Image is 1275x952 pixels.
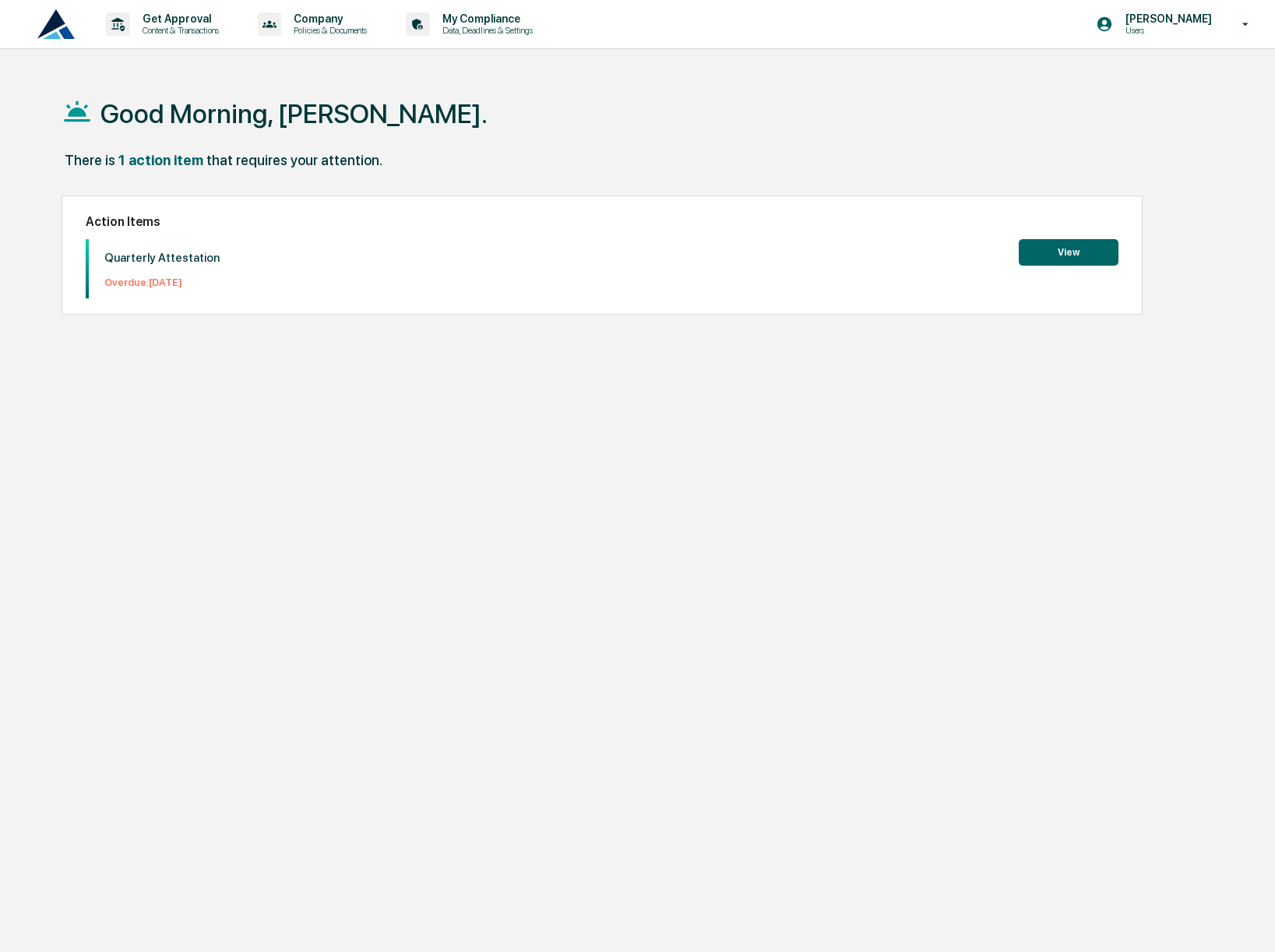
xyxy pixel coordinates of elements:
p: My Compliance [430,12,541,25]
p: Content & Transactions [130,25,227,36]
p: Get Approval [130,12,227,25]
p: Policies & Documents [281,25,375,36]
p: Company [281,12,375,25]
div: There is [65,152,115,168]
p: Users [1113,25,1220,36]
h1: Good Morning, [PERSON_NAME]. [100,98,488,129]
img: logo [37,9,75,39]
p: [PERSON_NAME] [1113,12,1220,25]
div: that requires your attention. [206,152,382,168]
p: Overdue: [DATE] [104,277,220,288]
p: Quarterly Attestation [104,251,220,265]
button: View [1019,239,1118,266]
a: View [1019,244,1118,259]
div: 1 action item [118,152,203,168]
h2: Action Items [86,214,1118,229]
p: Data, Deadlines & Settings [430,25,541,36]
